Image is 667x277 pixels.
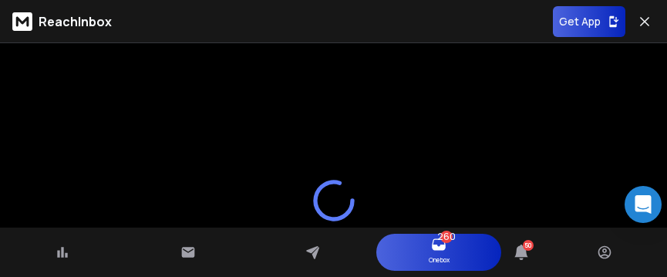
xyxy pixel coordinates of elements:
span: 260 [437,231,456,243]
span: 50 [523,240,534,251]
button: Get App [553,6,625,37]
div: Open Intercom Messenger [625,186,662,223]
a: 260 [431,237,446,252]
p: ReachInbox [39,12,112,31]
p: Onebox [429,252,450,268]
